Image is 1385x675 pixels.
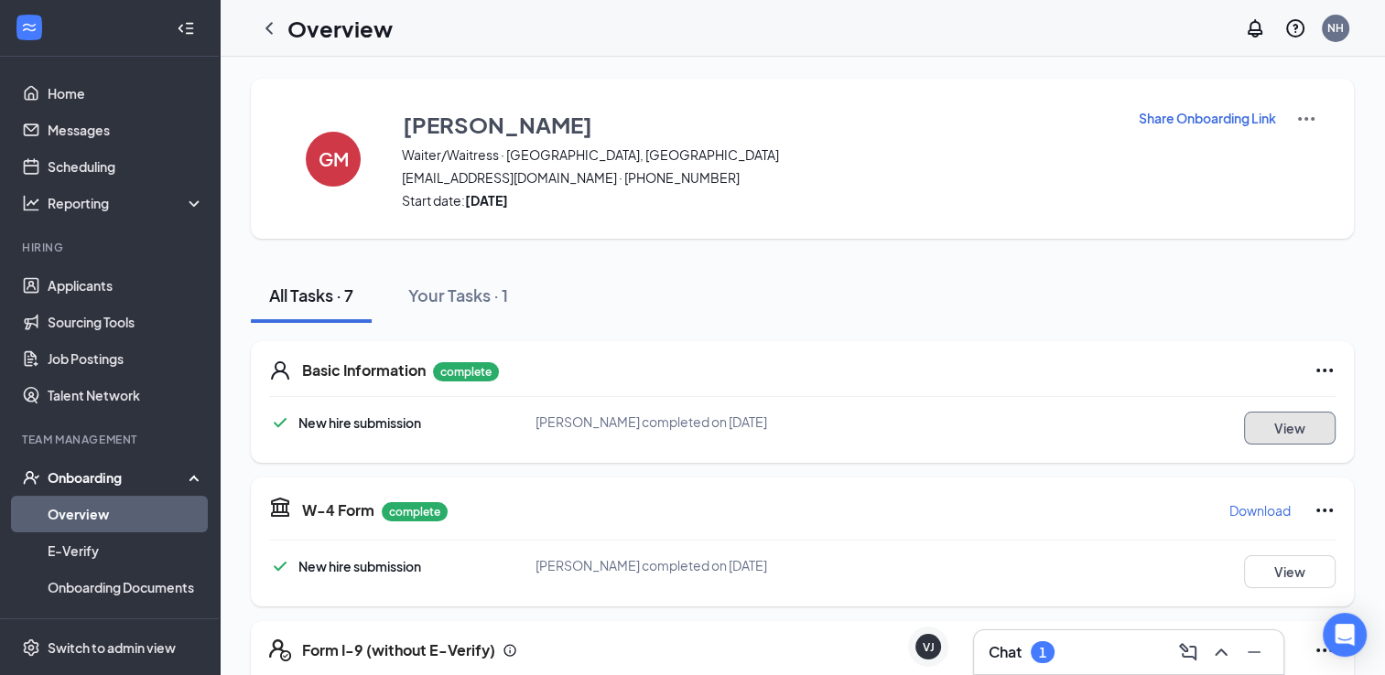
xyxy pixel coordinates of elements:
[302,640,495,660] h5: Form I-9 (without E-Verify)
[1039,645,1046,660] div: 1
[48,496,204,532] a: Overview
[20,18,38,37] svg: WorkstreamLogo
[1228,496,1292,525] button: Download
[1314,359,1336,381] svg: Ellipses
[22,240,200,255] div: Hiring
[48,267,204,304] a: Applicants
[408,284,508,306] div: Your Tasks · 1
[433,362,499,381] p: complete
[48,112,204,148] a: Messages
[269,359,291,381] svg: User
[298,558,421,574] span: New hire submission
[269,412,291,434] svg: Checkmark
[269,639,291,661] svg: FormI9EVerifyIcon
[402,108,1115,141] button: [PERSON_NAME]
[1174,637,1203,667] button: ComposeMessage
[287,13,393,44] h1: Overview
[258,17,280,39] svg: ChevronLeft
[923,639,935,655] div: VJ
[1295,108,1317,130] img: More Actions
[1239,637,1269,667] button: Minimize
[22,194,40,212] svg: Analysis
[402,168,1115,187] span: [EMAIL_ADDRESS][DOMAIN_NAME] · [PHONE_NUMBER]
[382,502,448,521] p: complete
[1327,20,1344,36] div: NH
[1314,499,1336,521] svg: Ellipses
[402,191,1115,209] span: Start date:
[1244,555,1336,588] button: View
[403,109,592,140] h3: [PERSON_NAME]
[269,555,291,577] svg: Checkmark
[1323,613,1367,657] div: Open Intercom Messenger
[1243,641,1265,663] svg: Minimize
[1229,501,1291,520] p: Download
[269,284,353,306] div: All Tasks · 7
[1244,412,1336,445] button: View
[48,569,204,605] a: Onboarding Documents
[48,377,204,413] a: Talent Network
[1284,17,1306,39] svg: QuestionInfo
[1206,637,1236,667] button: ChevronUp
[48,304,204,340] a: Sourcing Tools
[319,153,349,166] h4: GM
[48,638,176,657] div: Switch to admin view
[269,496,291,518] svg: TaxGovernmentIcon
[465,192,508,209] strong: [DATE]
[1210,641,1232,663] svg: ChevronUp
[536,413,767,430] span: [PERSON_NAME] completed on [DATE]
[1139,109,1276,127] p: Share Onboarding Link
[48,340,204,377] a: Job Postings
[48,532,204,569] a: E-Verify
[536,557,767,573] span: [PERSON_NAME] completed on [DATE]
[22,468,40,487] svg: UserCheck
[48,75,204,112] a: Home
[177,19,195,37] svg: Collapse
[302,500,374,520] h5: W-4 Form
[287,108,379,209] button: GM
[1244,17,1266,39] svg: Notifications
[1314,639,1336,661] svg: Ellipses
[1138,108,1277,128] button: Share Onboarding Link
[503,643,517,658] svg: Info
[48,194,205,212] div: Reporting
[22,638,40,657] svg: Settings
[1177,641,1199,663] svg: ComposeMessage
[48,605,204,642] a: Activity log
[22,432,200,447] div: Team Management
[298,414,421,431] span: New hire submission
[48,468,189,487] div: Onboarding
[48,148,204,185] a: Scheduling
[302,360,426,380] h5: Basic Information
[402,145,1115,164] span: Waiter/Waitress · [GEOGRAPHIC_DATA], [GEOGRAPHIC_DATA]
[989,642,1022,662] h3: Chat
